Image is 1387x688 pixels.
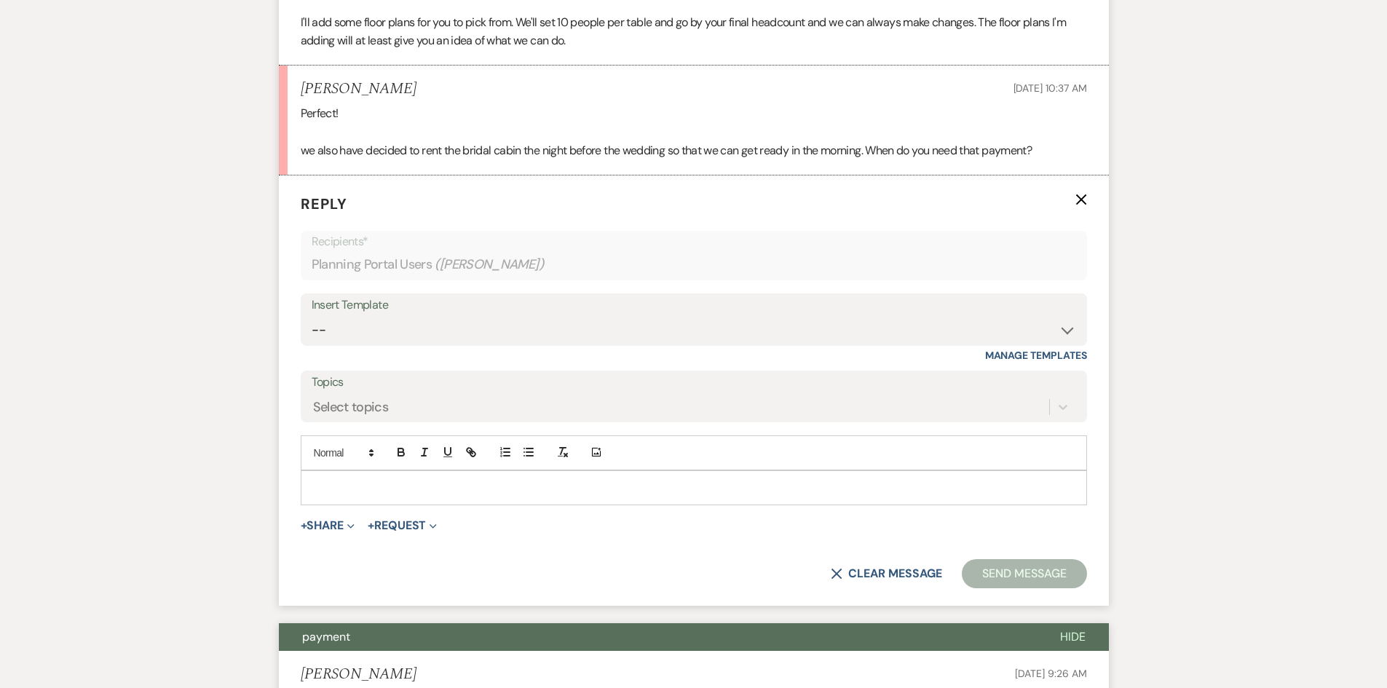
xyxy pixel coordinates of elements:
[368,520,374,531] span: +
[302,629,350,644] span: payment
[301,141,1087,160] p: we also have decided to rent the bridal cabin the night before the wedding so that we can get rea...
[1013,82,1087,95] span: [DATE] 10:37 AM
[301,13,1087,50] p: I'll add some floor plans for you to pick from. We'll set 10 people per table and go by your fina...
[368,520,437,531] button: Request
[301,520,307,531] span: +
[312,250,1076,279] div: Planning Portal Users
[831,568,941,580] button: Clear message
[301,665,416,684] h5: [PERSON_NAME]
[962,559,1086,588] button: Send Message
[279,623,1037,651] button: payment
[1015,667,1086,680] span: [DATE] 9:26 AM
[312,295,1076,316] div: Insert Template
[301,194,347,213] span: Reply
[301,520,355,531] button: Share
[301,80,416,98] h5: [PERSON_NAME]
[435,255,544,274] span: ( [PERSON_NAME] )
[1037,623,1109,651] button: Hide
[312,232,1076,251] p: Recipients*
[301,104,1087,123] p: Perfect!
[985,349,1087,362] a: Manage Templates
[312,372,1076,393] label: Topics
[1060,629,1086,644] span: Hide
[313,397,389,416] div: Select topics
